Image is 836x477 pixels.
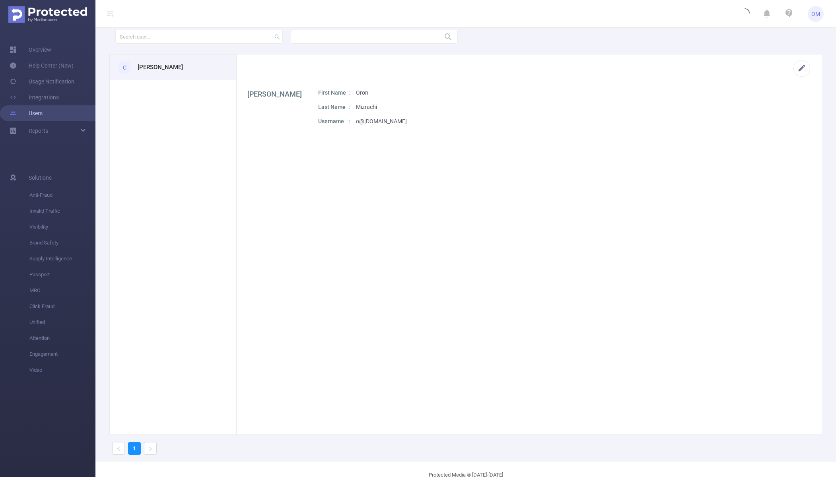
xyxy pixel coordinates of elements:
p: Oron [356,89,368,97]
li: Next Page [144,442,157,455]
a: Users [10,105,43,121]
span: Passport [29,267,95,283]
span: Brand Safety [29,235,95,251]
span: Anti-Fraud [29,187,95,203]
a: Integrations [10,89,59,105]
i: icon: left [116,446,121,451]
p: Last Name [318,103,350,111]
span: Reports [29,128,48,134]
li: 1 [128,442,141,455]
i: icon: loading [740,8,750,19]
a: Overview [10,42,51,58]
i: icon: right [148,446,153,451]
span: Solutions [29,170,52,186]
a: Help Center (New) [10,58,74,74]
span: Attention [29,330,95,346]
span: Visibility [29,219,95,235]
a: 1 [128,442,140,454]
p: First Name [318,89,350,97]
p: Mizrachi [356,103,377,111]
li: Previous Page [112,442,125,455]
span: MRC [29,283,95,299]
a: Reports [29,123,48,139]
h3: [PERSON_NAME] [138,63,183,72]
span: Invalid Traffic [29,203,95,219]
input: Search user... [115,30,282,44]
p: o@[DOMAIN_NAME] [356,117,407,126]
span: C [123,60,126,76]
span: Video [29,362,95,378]
span: Supply Intelligence [29,251,95,267]
span: Unified [29,314,95,330]
p: Username [318,117,350,126]
img: Protected Media [8,6,87,23]
i: icon: search [274,34,280,40]
span: Engagement [29,346,95,362]
span: OM [811,6,820,22]
span: Click Fraud [29,299,95,314]
h1: [PERSON_NAME] [247,89,302,99]
a: Usage Notification [10,74,74,89]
